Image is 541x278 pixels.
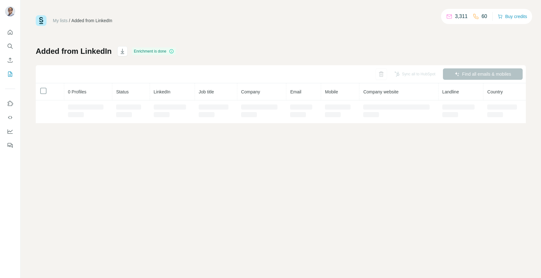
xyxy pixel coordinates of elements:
[116,89,129,94] span: Status
[241,89,260,94] span: Company
[5,54,15,66] button: Enrich CSV
[487,89,503,94] span: Country
[290,89,301,94] span: Email
[69,17,70,24] li: /
[5,41,15,52] button: Search
[5,140,15,151] button: Feedback
[5,126,15,137] button: Dashboard
[5,6,15,16] img: Avatar
[154,89,171,94] span: LinkedIn
[498,12,527,21] button: Buy credits
[5,68,15,80] button: My lists
[5,112,15,123] button: Use Surfe API
[36,15,47,26] img: Surfe Logo
[53,18,68,23] a: My lists
[442,89,459,94] span: Landline
[325,89,338,94] span: Mobile
[199,89,214,94] span: Job title
[363,89,398,94] span: Company website
[5,27,15,38] button: Quick start
[68,89,86,94] span: 0 Profiles
[482,13,487,20] p: 60
[5,98,15,109] button: Use Surfe on LinkedIn
[72,17,112,24] div: Added from LinkedIn
[36,46,112,56] h1: Added from LinkedIn
[132,47,176,55] div: Enrichment is done
[455,13,468,20] p: 3,311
